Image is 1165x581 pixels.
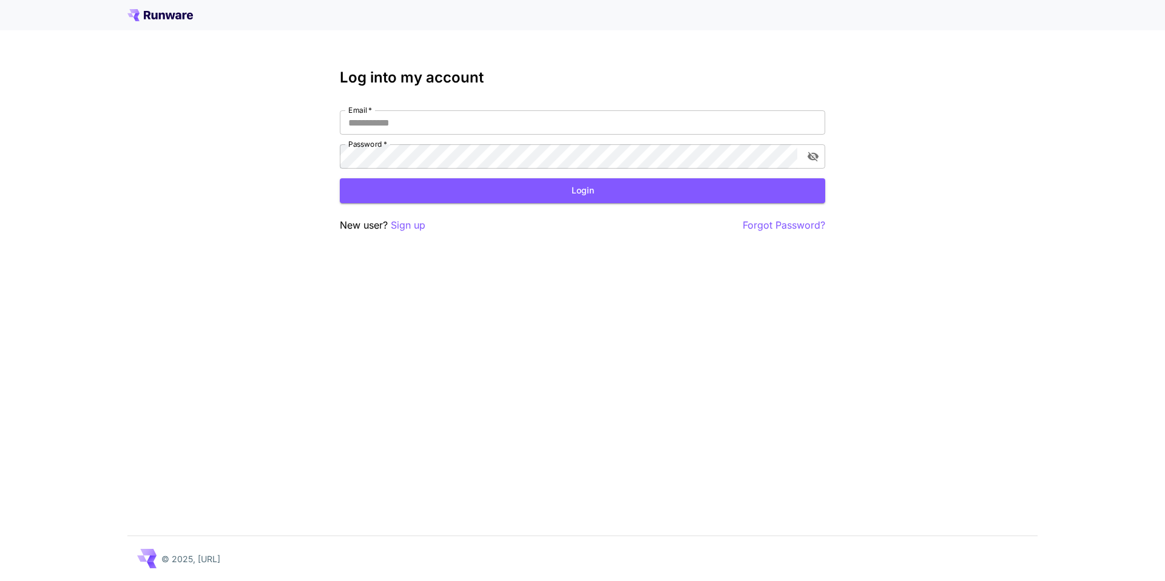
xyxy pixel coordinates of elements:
[340,178,825,203] button: Login
[161,552,220,565] p: © 2025, [URL]
[340,69,825,86] h3: Log into my account
[348,139,387,149] label: Password
[391,218,425,233] button: Sign up
[802,146,824,167] button: toggle password visibility
[743,218,825,233] button: Forgot Password?
[340,218,425,233] p: New user?
[348,105,372,115] label: Email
